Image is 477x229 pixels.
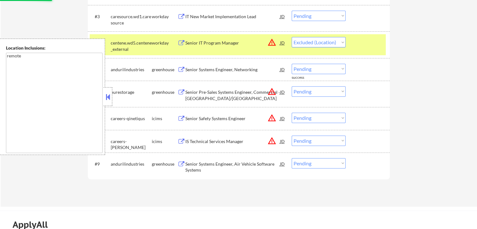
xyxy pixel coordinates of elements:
div: greenhouse [152,67,178,73]
button: warning_amber [268,87,276,96]
div: Location Inclusions: [6,45,103,51]
div: workday [152,13,178,20]
div: JD [279,64,286,75]
div: IT New Market Implementation Lead [185,13,280,20]
div: Senior Systems Engineer, Air Vehicle Software Systems [185,161,280,173]
div: caresource.wd1.caresource [111,13,152,26]
div: JD [279,136,286,147]
button: warning_amber [268,114,276,122]
div: #3 [95,13,106,20]
div: centene.wd5.centene_external [111,40,152,52]
div: JD [279,11,286,22]
div: Senior Systems Engineer, Networking [185,67,280,73]
button: warning_amber [268,38,276,47]
div: IS Technical Services Manager [185,138,280,145]
div: careers-qinetiqus [111,115,152,122]
div: careers-[PERSON_NAME] [111,138,152,151]
div: workday [152,40,178,46]
div: greenhouse [152,161,178,167]
div: purestorage [111,89,152,95]
button: warning_amber [268,136,276,145]
div: andurilindustries [111,67,152,73]
div: icims [152,138,178,145]
div: greenhouse [152,89,178,95]
div: JD [279,113,286,124]
div: JD [279,37,286,48]
div: Senior Pre-Sales Systems Engineer, Commercial - [GEOGRAPHIC_DATA]/[GEOGRAPHIC_DATA] [185,89,280,101]
div: andurilindustries [111,161,152,167]
div: JD [279,86,286,98]
div: JD [279,158,286,169]
div: Senior Safety Systems Engineer [185,115,280,122]
div: icims [152,115,178,122]
div: #9 [95,161,106,167]
div: success [292,75,317,80]
div: Senior IT Program Manager [185,40,280,46]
